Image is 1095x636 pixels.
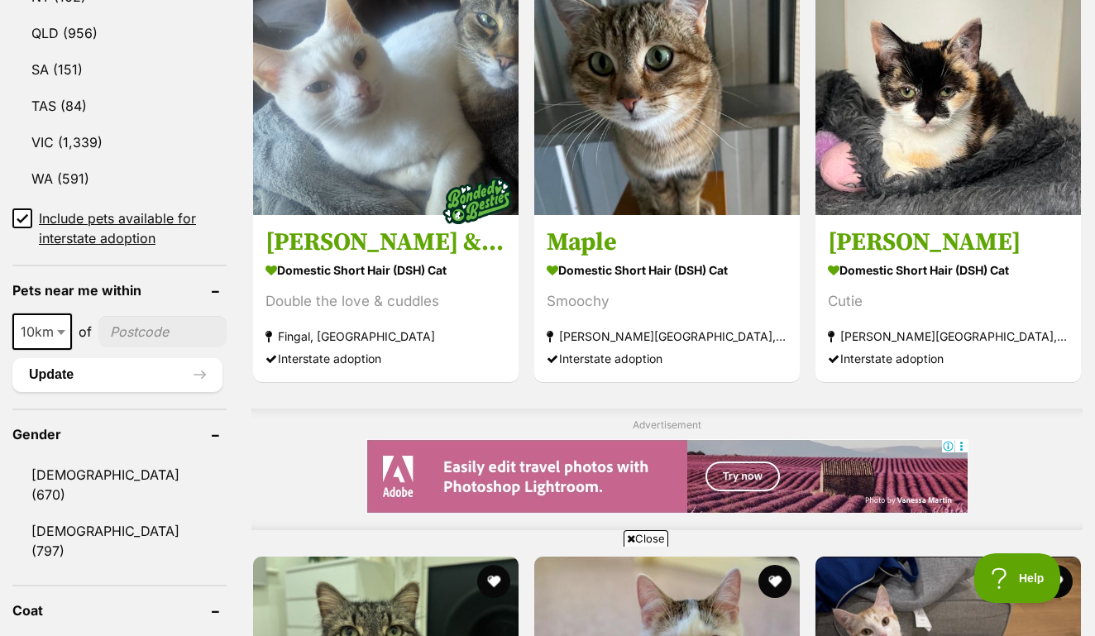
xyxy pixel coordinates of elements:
[366,439,968,514] iframe: Advertisement
[265,290,506,313] div: Double the love & cuddles
[12,52,227,87] a: SA (151)
[974,553,1062,603] iframe: Help Scout Beacon - Open
[12,603,227,618] header: Coat
[12,427,227,442] header: Gender
[98,316,227,347] input: postcode
[12,16,227,50] a: QLD (956)
[79,322,92,342] span: of
[12,358,222,391] button: Update
[547,227,787,258] h3: Maple
[12,457,227,512] a: [DEMOGRAPHIC_DATA] (670)
[265,325,506,347] strong: Fingal, [GEOGRAPHIC_DATA]
[828,227,1069,258] h3: [PERSON_NAME]
[828,347,1069,370] div: Interstate adoption
[246,553,849,628] iframe: Advertisement
[828,290,1069,313] div: Cutie
[828,325,1069,347] strong: [PERSON_NAME][GEOGRAPHIC_DATA], [GEOGRAPHIC_DATA]
[12,283,227,298] header: Pets near me within
[12,514,227,568] a: [DEMOGRAPHIC_DATA] (797)
[39,208,227,248] span: Include pets available for interstate adoption
[815,214,1081,382] a: [PERSON_NAME] Domestic Short Hair (DSH) Cat Cutie [PERSON_NAME][GEOGRAPHIC_DATA], [GEOGRAPHIC_DAT...
[12,313,72,350] span: 10km
[547,325,787,347] strong: [PERSON_NAME][GEOGRAPHIC_DATA], [GEOGRAPHIC_DATA]
[12,125,227,160] a: VIC (1,339)
[547,290,787,313] div: Smoochy
[547,258,787,282] strong: Domestic Short Hair (DSH) Cat
[624,530,668,547] span: Close
[265,227,506,258] h3: [PERSON_NAME] & [PERSON_NAME]
[265,258,506,282] strong: Domestic Short Hair (DSH) Cat
[547,347,787,370] div: Interstate adoption
[253,214,519,382] a: [PERSON_NAME] & [PERSON_NAME] Domestic Short Hair (DSH) Cat Double the love & cuddles Fingal, [GE...
[12,88,227,123] a: TAS (84)
[12,161,227,196] a: WA (591)
[251,409,1083,530] div: Advertisement
[14,320,70,343] span: 10km
[534,214,800,382] a: Maple Domestic Short Hair (DSH) Cat Smoochy [PERSON_NAME][GEOGRAPHIC_DATA], [GEOGRAPHIC_DATA] Int...
[436,160,519,242] img: bonded besties
[12,208,227,248] a: Include pets available for interstate adoption
[828,258,1069,282] strong: Domestic Short Hair (DSH) Cat
[265,347,506,370] div: Interstate adoption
